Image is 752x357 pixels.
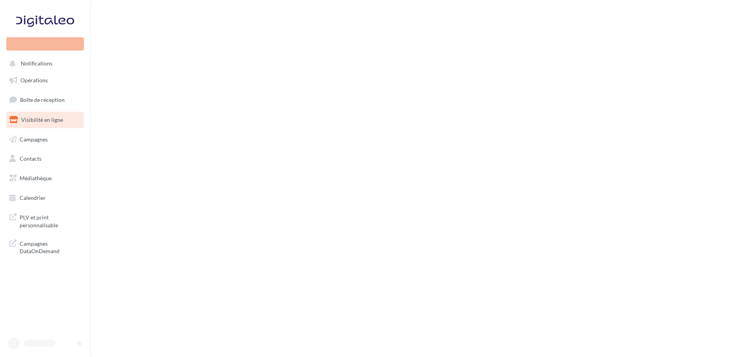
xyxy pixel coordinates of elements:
span: PLV et print personnalisable [20,212,81,229]
a: PLV et print personnalisable [5,209,85,232]
span: Contacts [20,155,42,162]
a: Campagnes DataOnDemand [5,235,85,258]
a: Contacts [5,150,85,167]
span: Opérations [20,77,48,83]
span: Notifications [21,60,52,67]
a: Campagnes [5,131,85,148]
span: Campagnes DataOnDemand [20,238,81,255]
span: Visibilité en ligne [21,116,63,123]
span: Campagnes [20,136,48,142]
a: Visibilité en ligne [5,112,85,128]
span: Médiathèque [20,175,52,181]
span: Calendrier [20,194,46,201]
a: Médiathèque [5,170,85,187]
a: Opérations [5,72,85,89]
div: Nouvelle campagne [6,37,84,51]
span: Boîte de réception [20,96,65,103]
a: Calendrier [5,190,85,206]
a: Boîte de réception [5,91,85,108]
